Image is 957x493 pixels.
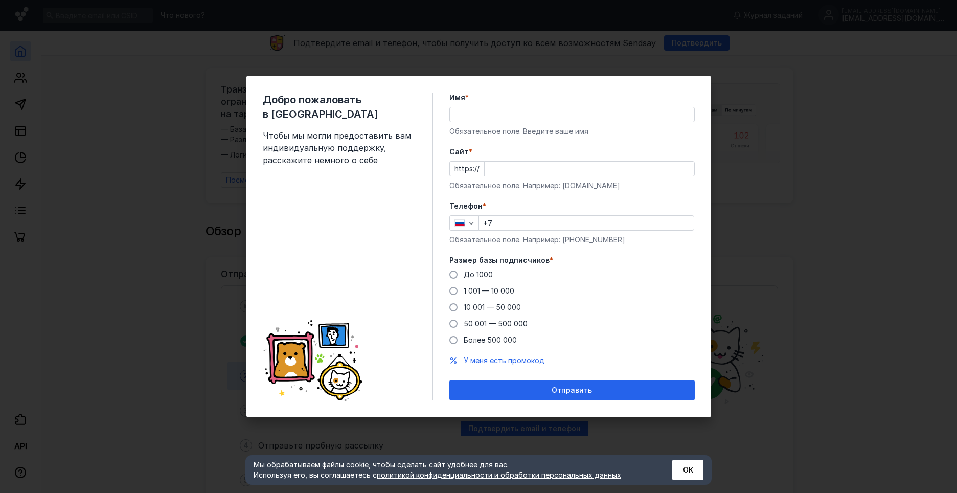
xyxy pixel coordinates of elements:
[449,126,695,137] div: Обязательное поле. Введите ваше имя
[464,319,528,328] span: 50 001 — 500 000
[263,129,416,166] span: Чтобы мы могли предоставить вам индивидуальную поддержку, расскажите немного о себе
[464,335,517,344] span: Более 500 000
[449,93,465,103] span: Имя
[449,201,483,211] span: Телефон
[464,356,544,365] span: У меня есть промокод
[449,255,550,265] span: Размер базы подписчиков
[464,355,544,366] button: У меня есть промокод
[263,93,416,121] span: Добро пожаловать в [GEOGRAPHIC_DATA]
[672,460,703,480] button: ОК
[464,286,514,295] span: 1 001 — 10 000
[464,303,521,311] span: 10 001 — 50 000
[254,460,647,480] div: Мы обрабатываем файлы cookie, чтобы сделать сайт удобнее для вас. Используя его, вы соглашаетесь c
[449,147,469,157] span: Cайт
[449,235,695,245] div: Обязательное поле. Например: [PHONE_NUMBER]
[552,386,592,395] span: Отправить
[449,380,695,400] button: Отправить
[377,470,621,479] a: политикой конфиденциальности и обработки персональных данных
[449,181,695,191] div: Обязательное поле. Например: [DOMAIN_NAME]
[464,270,493,279] span: До 1000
